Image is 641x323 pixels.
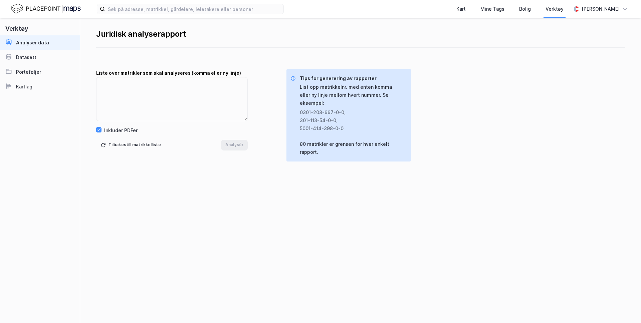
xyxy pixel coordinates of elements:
div: Analyser data [16,39,49,47]
div: Kontrollprogram for chat [608,291,641,323]
div: Kart [456,5,466,13]
iframe: Chat Widget [608,291,641,323]
button: Tilbakestill matrikkelliste [96,140,165,150]
div: Liste over matrikler som skal analyseres (komma eller ny linje) [96,69,248,77]
img: logo.f888ab2527a4732fd821a326f86c7f29.svg [11,3,81,15]
div: [PERSON_NAME] [582,5,620,13]
div: 5001-414-398-0-0 [300,124,400,132]
div: Kartlag [16,83,32,91]
div: Datasett [16,53,36,61]
div: Inkluder PDFer [104,126,138,134]
div: List opp matrikkelnr. med enten komma eller ny linje mellom hvert nummer. Se eksempel: 80 matrikl... [300,83,406,156]
div: Juridisk analyserapport [96,29,625,39]
div: Bolig [519,5,531,13]
div: Verktøy [546,5,564,13]
div: 0301-208-667-0-0 , [300,108,400,116]
div: Mine Tags [480,5,504,13]
div: Tips for generering av rapporter [300,74,406,82]
div: 301-113-54-0-0 , [300,116,400,124]
div: Porteføljer [16,68,41,76]
input: Søk på adresse, matrikkel, gårdeiere, leietakere eller personer [105,4,283,14]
